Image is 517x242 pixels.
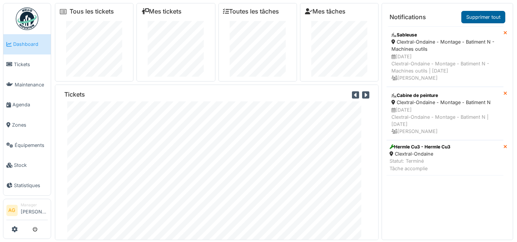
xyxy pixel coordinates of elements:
div: Statut: Terminé Tâche accomplie [390,157,450,172]
li: AG [6,205,18,216]
a: Hermle Cu3 - Hermle Cu3 Clextral-Ondaine Statut: TerminéTâche accomplie [387,140,503,175]
span: Statistiques [14,182,48,189]
div: Manager [21,202,48,208]
span: Équipements [15,142,48,149]
img: Badge_color-CXgf-gQk.svg [16,8,38,30]
div: Cabine de peinture [391,92,499,99]
a: Zones [3,115,51,135]
span: Dashboard [13,41,48,48]
a: Dashboard [3,34,51,54]
a: Sableuse Clextral-Ondaine - Montage - Batiment N - Machines outils [DATE]Clextral-Ondaine - Monta... [387,26,503,87]
a: Mes tâches [305,8,346,15]
div: Clextral-Ondaine [390,150,450,157]
div: Clextral-Ondaine - Montage - Batiment N - Machines outils [391,38,499,53]
div: [DATE] Clextral-Ondaine - Montage - Batiment N - Machines outils | [DATE] [PERSON_NAME] [391,53,499,82]
a: Toutes les tâches [223,8,279,15]
a: Agenda [3,95,51,115]
div: [DATE] Clextral-Ondaine - Montage - Batiment N | [DATE] [PERSON_NAME] [391,106,499,135]
div: Sableuse [391,32,499,38]
a: Tous les tickets [70,8,114,15]
span: Agenda [12,101,48,108]
h6: Tickets [64,91,85,98]
span: Zones [12,121,48,129]
span: Tickets [14,61,48,68]
div: Clextral-Ondaine - Montage - Batiment N [391,99,499,106]
h6: Notifications [390,14,426,21]
a: Équipements [3,135,51,155]
a: AG Manager[PERSON_NAME] [6,202,48,220]
a: Statistiques [3,175,51,196]
a: Tickets [3,54,51,75]
span: Maintenance [15,81,48,88]
li: [PERSON_NAME] [21,202,48,218]
a: Stock [3,155,51,175]
a: Mes tickets [141,8,182,15]
span: Stock [14,162,48,169]
a: Cabine de peinture Clextral-Ondaine - Montage - Batiment N [DATE]Clextral-Ondaine - Montage - Bat... [387,87,503,140]
a: Supprimer tout [461,11,505,23]
div: Hermle Cu3 - Hermle Cu3 [390,144,450,150]
a: Maintenance [3,74,51,95]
